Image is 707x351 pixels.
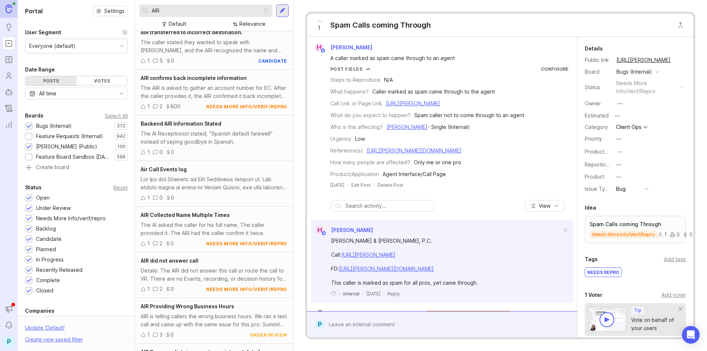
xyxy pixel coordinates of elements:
div: — [617,99,622,108]
div: 0 [171,57,174,65]
label: Reporting Team [585,161,624,168]
span: Air Call Events log [141,166,187,172]
p: 596 [117,154,126,160]
div: Needs More Info/verif/repro [36,214,106,222]
div: FD: [331,265,562,273]
div: Edit Post [351,182,370,188]
div: 2 [159,285,162,293]
a: AIR transferred to incorrect destination.The caller stated they wanted to speak with [PERSON_NAME... [135,24,293,70]
div: Caller marked as spam came through to the agent [372,88,495,96]
div: User Segment [25,28,61,37]
div: needs more info/verif/repro [616,79,677,95]
div: 1 [658,232,667,237]
p: 942 [117,133,126,139]
svg: toggle icon [116,91,127,96]
p: needs more info/verif/repro [592,232,655,238]
div: Details: The AIR did not answer this call or route the call to VR. There are no Events, recording... [141,267,287,283]
label: Priority [585,136,602,142]
a: [PERSON_NAME] [387,124,428,130]
div: · [373,182,374,188]
div: Closed [36,287,53,295]
div: Bugs (Internal) [36,122,72,130]
div: Low [355,135,365,143]
div: Create new saved filter [25,336,83,344]
a: Roadmaps [2,53,15,66]
div: 1 [147,57,150,65]
img: Ysabelle Eugenio [315,310,325,320]
button: Notifications [2,319,15,332]
img: member badge [320,48,326,53]
div: 0 [670,232,680,237]
div: 2 [159,239,162,248]
label: Issue Type [585,186,612,192]
div: Bug [616,185,626,193]
div: 2 [159,102,162,110]
div: The AIR is asked to gather an account number for EC. After the caller provides it, the AIR confir... [141,84,287,100]
div: needs more info/verif/repro [206,103,287,110]
div: Relevance [239,20,265,28]
div: Public link [585,56,611,64]
div: The AI asked the caller for his full name, The caller provided it. The AIR had the caller confirm... [141,221,287,237]
a: AIR confirms back incomplete informationThe AIR is asked to gather an account number for EC. Afte... [135,70,293,115]
span: [PERSON_NAME] [331,227,373,233]
div: Category [585,123,611,131]
img: video-thumbnail-vote-d41b83416815613422e2ca741bf692cc.jpg [588,307,626,331]
a: [URL][PERSON_NAME] [341,252,395,258]
a: H[PERSON_NAME] [310,43,378,52]
div: Feature Board Sandbox [DATE] [36,153,111,161]
div: 0 [159,194,163,202]
div: Add tags [664,255,686,263]
div: - Single (Internal) [387,123,470,131]
p: 100 [117,144,126,150]
div: 0 [159,148,163,156]
div: AIR is telling callers the wrong business hours. We ran a test call and came up with the same iss... [141,312,287,329]
span: AIR Collected Name Multiple Times [141,212,230,218]
div: — [617,148,622,156]
a: AIR Providing Wrong Business HoursAIR is telling callers the wrong business hours. We ran a test ... [135,298,293,344]
span: Backend AIR Information Stated [141,120,221,127]
a: H[PERSON_NAME] [311,225,373,235]
span: AIR did not answer call [141,257,198,264]
div: Posts [25,76,77,85]
div: 1 [147,194,150,202]
span: AIR transferred to incorrect destination. [141,29,243,35]
div: · [347,182,348,188]
div: Idea [585,203,596,212]
div: NEEDS REPRO [585,268,622,277]
div: 800 [170,102,180,110]
div: Everyone (default) [29,42,75,50]
label: ProductboardID [585,148,624,155]
div: needs more info/verif/repro [206,286,287,292]
div: H [314,43,324,52]
a: Changelog [2,102,15,115]
div: P [315,320,324,329]
div: — [616,161,621,169]
button: Announcements [2,302,15,316]
div: under review [250,332,287,338]
div: Votes [77,76,128,85]
div: Call: [331,251,562,259]
div: What happens? [330,88,369,96]
div: Open [36,194,50,202]
p: Tip [634,308,641,313]
div: What do you expect to happen? [330,111,411,119]
div: — [612,111,622,120]
div: Select All [105,114,128,118]
div: needs more info/verif/repro [206,241,287,247]
div: A caller marked as spam came through to an agent [330,54,562,62]
a: Ideas [2,21,15,34]
div: The AI Receptionist stated, "Spanish default farewell" instead of saying goodbye in Spanish. [141,130,287,146]
div: needs more info/verif/repro [425,311,512,319]
div: 1 [147,102,150,110]
button: Settings [93,6,128,16]
div: Who is this affecting? [330,123,383,131]
div: 1 [147,285,150,293]
div: Bugs (Internal) [616,68,652,76]
a: Backend AIR Information StatedThe AI Receptionist stated, "Spanish default farewell" instead of s... [135,115,293,161]
p: 372 [117,123,126,129]
div: Companies [25,306,54,315]
div: N/A [384,76,393,84]
div: Planned [36,245,56,253]
div: P [2,335,15,348]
